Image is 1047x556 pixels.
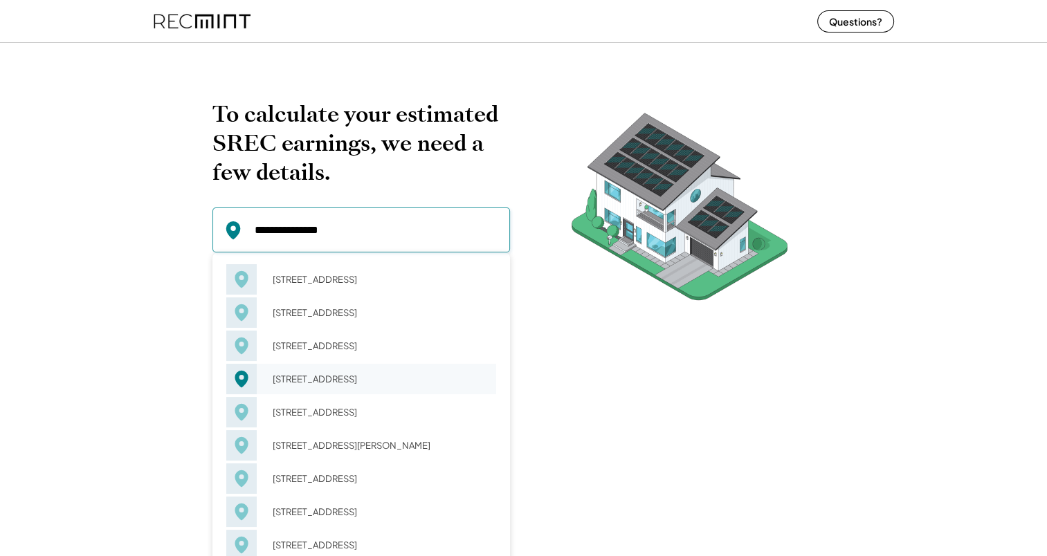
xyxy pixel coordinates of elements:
div: [STREET_ADDRESS] [264,270,496,289]
button: Questions? [817,10,894,33]
div: [STREET_ADDRESS] [264,402,496,422]
div: [STREET_ADDRESS] [264,336,496,355]
div: [STREET_ADDRESS] [264,535,496,555]
div: [STREET_ADDRESS] [264,469,496,488]
div: [STREET_ADDRESS] [264,502,496,521]
img: RecMintArtboard%207.png [545,100,814,322]
div: [STREET_ADDRESS] [264,369,496,389]
div: [STREET_ADDRESS][PERSON_NAME] [264,436,496,455]
h2: To calculate your estimated SREC earnings, we need a few details. [212,100,510,187]
img: recmint-logotype%403x%20%281%29.jpeg [154,3,251,39]
div: [STREET_ADDRESS] [264,303,496,322]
